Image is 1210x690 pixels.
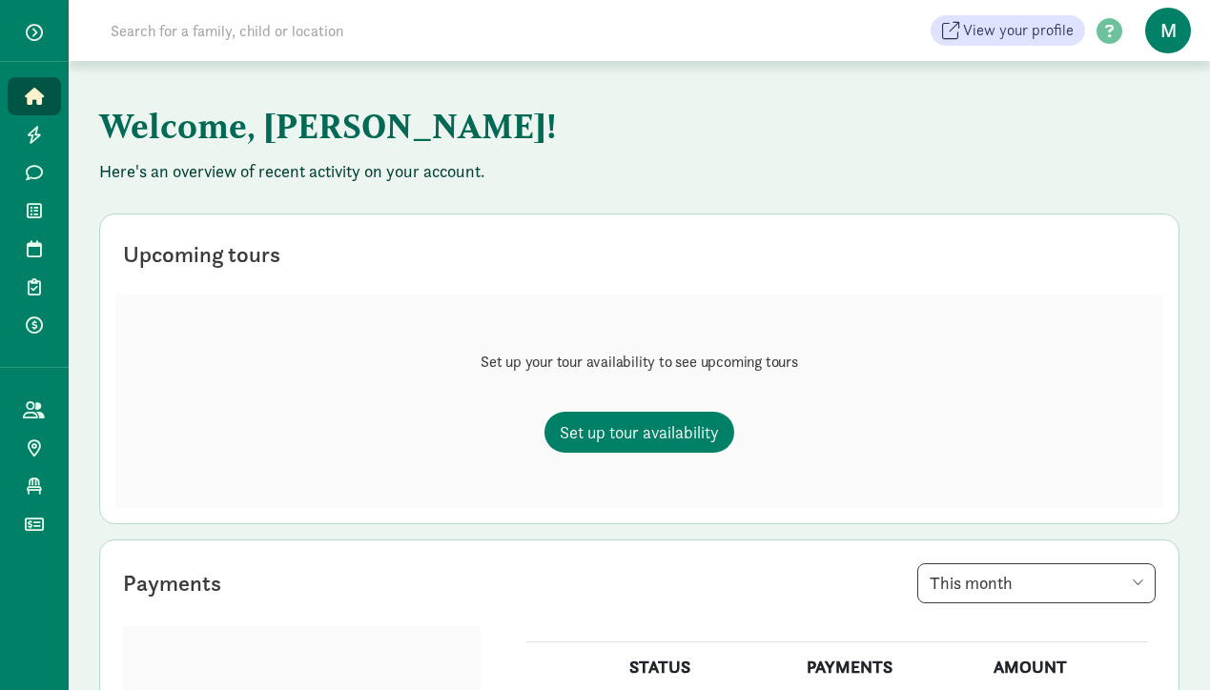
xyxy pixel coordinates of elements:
a: View your profile [931,15,1085,46]
span: Set up tour availability [560,419,719,445]
p: Set up your tour availability to see upcoming tours [481,351,798,374]
p: Here's an overview of recent activity on your account. [99,160,1179,183]
span: M [1145,8,1191,53]
h1: Welcome, [PERSON_NAME]! [99,91,1043,160]
div: Payments [123,566,221,600]
span: View your profile [963,19,1074,42]
div: Upcoming tours [123,237,280,272]
input: Search for a family, child or location [99,11,634,50]
a: Set up tour availability [544,412,734,453]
